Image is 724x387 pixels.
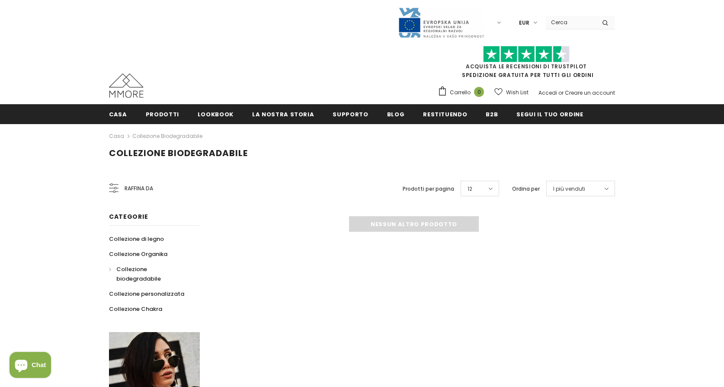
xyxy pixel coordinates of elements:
[486,104,498,124] a: B2B
[474,87,484,97] span: 0
[109,212,148,221] span: Categorie
[109,262,190,286] a: Collezione biodegradabile
[466,63,587,70] a: Acquista le recensioni di TrustPilot
[483,46,570,63] img: Fidati di Pilot Stars
[403,185,454,193] label: Prodotti per pagina
[109,231,164,246] a: Collezione di legno
[538,89,557,96] a: Accedi
[109,147,248,159] span: Collezione biodegradabile
[558,89,564,96] span: or
[565,89,615,96] a: Creare un account
[546,16,596,29] input: Search Site
[512,185,540,193] label: Ordina per
[109,235,164,243] span: Collezione di legno
[516,110,583,118] span: Segui il tuo ordine
[438,86,488,99] a: Carrello 0
[198,110,234,118] span: Lookbook
[109,110,127,118] span: Casa
[553,185,585,193] span: I più venduti
[116,265,161,283] span: Collezione biodegradabile
[7,352,54,380] inbox-online-store-chat: Shopify online store chat
[146,110,179,118] span: Prodotti
[423,110,467,118] span: Restituendo
[109,286,184,301] a: Collezione personalizzata
[252,110,314,118] span: La nostra storia
[109,104,127,124] a: Casa
[519,19,529,27] span: EUR
[252,104,314,124] a: La nostra storia
[109,74,144,98] img: Casi MMORE
[506,88,529,97] span: Wish List
[109,131,124,141] a: Casa
[109,305,162,313] span: Collezione Chakra
[494,85,529,100] a: Wish List
[146,104,179,124] a: Prodotti
[333,110,368,118] span: supporto
[198,104,234,124] a: Lookbook
[109,250,167,258] span: Collezione Organika
[398,19,484,26] a: Javni Razpis
[438,50,615,79] span: SPEDIZIONE GRATUITA PER TUTTI GLI ORDINI
[516,104,583,124] a: Segui il tuo ordine
[333,104,368,124] a: supporto
[109,290,184,298] span: Collezione personalizzata
[109,301,162,317] a: Collezione Chakra
[132,132,202,140] a: Collezione biodegradabile
[387,110,405,118] span: Blog
[398,7,484,38] img: Javni Razpis
[423,104,467,124] a: Restituendo
[125,184,153,193] span: Raffina da
[468,185,472,193] span: 12
[486,110,498,118] span: B2B
[109,246,167,262] a: Collezione Organika
[387,104,405,124] a: Blog
[450,88,471,97] span: Carrello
